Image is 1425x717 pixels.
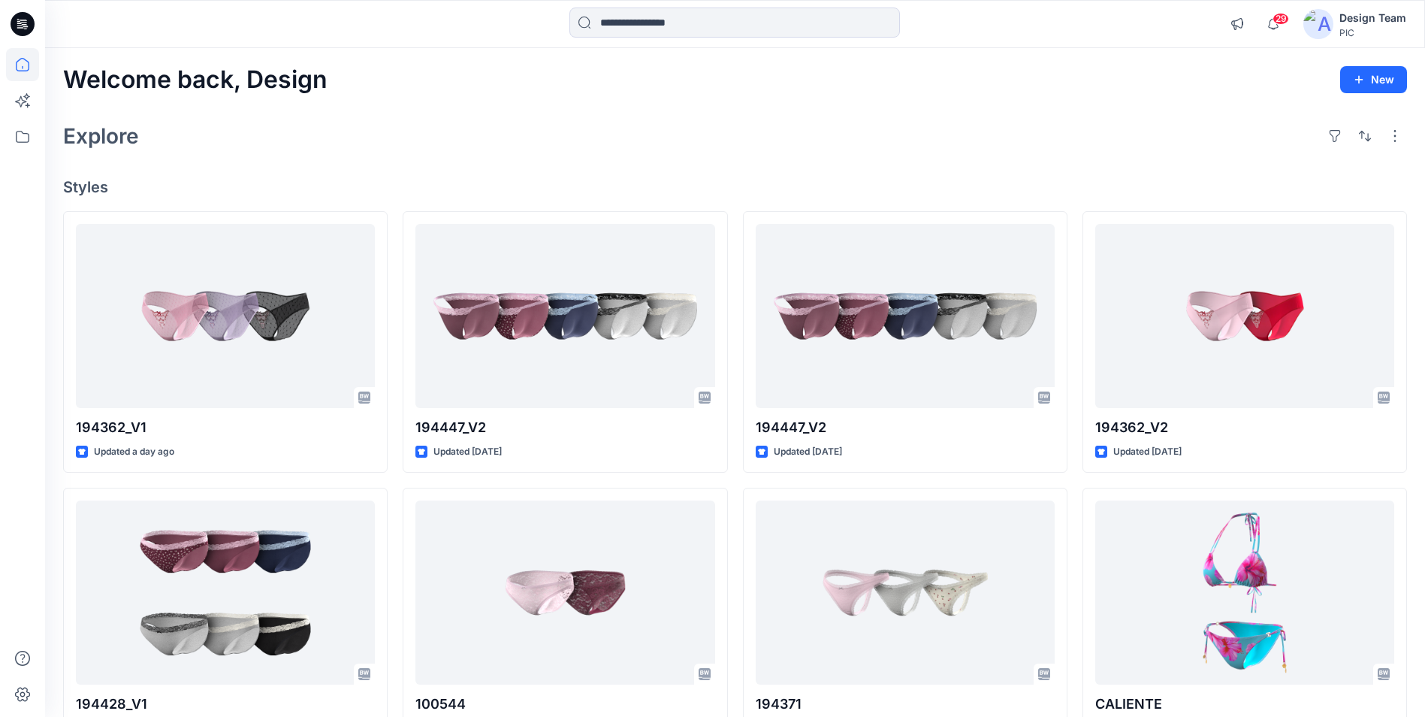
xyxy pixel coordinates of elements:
[76,694,375,715] p: 194428_V1
[1095,417,1394,438] p: 194362_V2
[63,66,328,94] h2: Welcome back, Design
[76,501,375,685] a: 194428_V1
[433,444,502,460] p: Updated [DATE]
[1095,694,1394,715] p: CALIENTE
[774,444,842,460] p: Updated [DATE]
[415,694,714,715] p: 100544
[76,224,375,408] a: 194362_V1
[415,224,714,408] a: 194447_V2
[415,417,714,438] p: 194447_V2
[1303,9,1333,39] img: avatar
[1339,27,1406,38] div: PIC
[756,224,1055,408] a: 194447_V2
[63,178,1407,196] h4: Styles
[76,417,375,438] p: 194362_V1
[1095,224,1394,408] a: 194362_V2
[756,501,1055,685] a: 194371
[94,444,174,460] p: Updated a day ago
[756,417,1055,438] p: 194447_V2
[1113,444,1182,460] p: Updated [DATE]
[415,501,714,685] a: 100544
[1339,9,1406,27] div: Design Team
[63,124,139,148] h2: Explore
[1095,501,1394,685] a: CALIENTE
[1273,13,1289,25] span: 29
[756,694,1055,715] p: 194371
[1340,66,1407,93] button: New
